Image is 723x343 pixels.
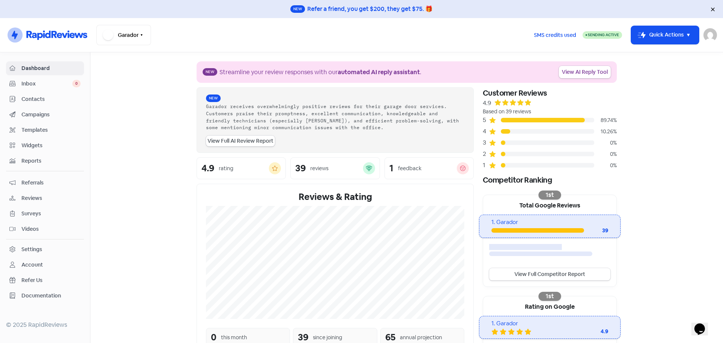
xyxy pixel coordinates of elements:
[594,116,617,124] div: 89.74%
[483,108,617,116] div: Based on 39 reviews
[538,292,561,301] div: 1st
[528,30,583,38] a: SMS credits used
[96,25,151,45] button: Garador
[559,66,611,78] a: View AI Reply Tool
[6,207,84,221] a: Surveys
[206,103,464,131] div: Garador receives overwhelmingly positive reviews for their garage door services. Customers praise...
[483,138,489,147] div: 3
[21,80,72,88] span: Inbox
[483,149,489,159] div: 2
[206,95,221,102] span: New
[21,276,81,284] span: Refer Us
[21,179,81,187] span: Referrals
[21,142,81,149] span: Widgets
[578,328,608,335] div: 4.9
[6,289,84,303] a: Documentation
[400,334,442,341] div: annual projection
[21,111,81,119] span: Campaigns
[6,176,84,190] a: Referrals
[338,68,420,76] b: automated AI reply assistant
[594,128,617,136] div: 10.26%
[703,28,717,42] img: User
[197,157,286,179] a: 4.9rating
[203,68,217,76] span: New
[691,313,715,335] iframe: chat widget
[21,245,42,253] div: Settings
[631,26,699,44] button: Quick Actions
[295,164,306,173] div: 39
[21,261,43,269] div: Account
[201,164,214,173] div: 4.9
[290,157,380,179] a: 39reviews
[6,222,84,236] a: Videos
[290,5,305,13] span: New
[6,92,84,106] a: Contacts
[21,126,81,134] span: Templates
[6,191,84,205] a: Reviews
[6,123,84,137] a: Templates
[6,77,84,91] a: Inbox 0
[21,210,81,218] span: Surveys
[483,99,491,108] div: 4.9
[534,31,576,39] span: SMS credits used
[307,5,433,14] div: Refer a friend, you get $200, they get $75. 🎁
[21,64,81,72] span: Dashboard
[384,157,474,179] a: 1feedback
[491,218,608,227] div: 1. Garador
[483,195,616,215] div: Total Google Reviews
[206,136,275,146] a: View Full AI Review Report
[6,242,84,256] a: Settings
[588,32,619,37] span: Sending Active
[6,258,84,272] a: Account
[219,165,233,172] div: rating
[6,154,84,168] a: Reports
[538,191,561,200] div: 1st
[489,268,610,280] a: View Full Competitor Report
[491,319,608,328] div: 1. Garador
[583,30,622,40] a: Sending Active
[389,164,394,173] div: 1
[21,225,81,233] span: Videos
[6,61,84,75] a: Dashboard
[72,80,81,87] span: 0
[220,68,421,77] div: Streamline your review responses with our .
[6,139,84,152] a: Widgets
[584,227,608,235] div: 39
[221,334,247,341] div: this month
[21,292,81,300] span: Documentation
[206,190,464,204] div: Reviews & Rating
[594,139,617,147] div: 0%
[21,95,81,103] span: Contacts
[6,273,84,287] a: Refer Us
[21,157,81,165] span: Reports
[398,165,421,172] div: feedback
[594,150,617,158] div: 0%
[21,194,81,202] span: Reviews
[483,116,489,125] div: 5
[483,87,617,99] div: Customer Reviews
[313,334,342,341] div: since joining
[483,296,616,316] div: Rating on Google
[483,161,489,170] div: 1
[594,162,617,169] div: 0%
[6,108,84,122] a: Campaigns
[310,165,328,172] div: reviews
[483,127,489,136] div: 4
[6,320,84,329] div: © 2025 RapidReviews
[483,174,617,186] div: Competitor Ranking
